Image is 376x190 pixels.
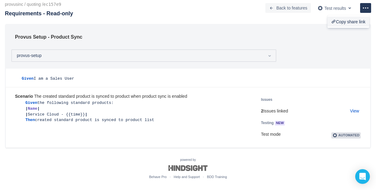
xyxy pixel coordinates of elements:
span: created standard product is synced to product list [35,118,154,122]
span: | [37,106,40,111]
span: ec157e9 [43,2,61,7]
span: back icon [269,6,274,10]
h5: Issues [261,97,341,103]
span: | [25,106,28,111]
h3: Provus Setup - Product Sync [15,33,276,41]
span: link icon [331,19,336,24]
button: Test results [314,3,357,13]
a: BDD Training [207,175,227,179]
span: Test results [324,6,346,10]
span: | [25,112,28,117]
div: Open Intercom Messenger [355,169,370,184]
span: NEW [275,121,285,125]
b: Scenario [15,94,33,99]
a: Automated [331,132,361,137]
button: Back to features [265,3,311,13]
div: The created standard product is synced to product when product sync is enabled [15,93,244,100]
span: Given [22,76,34,81]
span: Given [25,101,37,105]
h5: Testing [261,120,341,126]
span: the following standard products [37,101,111,105]
img: AgwABIgr006M16MAAAAASUVORK5CYII= [318,6,323,11]
span: provusinc / quoting / [5,2,124,8]
span: Back to features [276,3,307,13]
h3: Requirements - Read-only [5,9,73,18]
span: more [362,4,369,12]
span: Automated [338,133,359,137]
span: Service Cloud - {{time}} [28,112,85,117]
div: Test mode [261,131,361,138]
span: : [111,101,114,105]
img: AgwABIgr006M16MAAAAASUVORK5CYII= [333,133,338,138]
span: Then [25,118,35,122]
p: Issues linked [261,108,361,114]
a: Behave Pro [149,175,167,179]
span: | [85,112,87,117]
span: I am a Sales User [34,76,74,81]
span: Copy share link [331,19,366,25]
a: Back to features [265,5,311,10]
a: View [350,108,359,114]
a: Help and Support [174,175,200,179]
b: 2 [261,108,264,113]
span: Name [28,106,37,111]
